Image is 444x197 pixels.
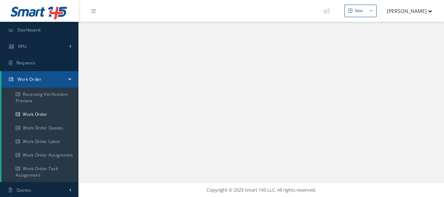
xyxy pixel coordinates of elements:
div: New [355,8,363,14]
a: Work Order [1,108,78,121]
div: Copyright © 2025 Smart 145 LLC. All rights reserved. [86,187,437,194]
a: Work Order [1,71,78,88]
a: Work Order Task Assignment [1,162,78,182]
span: Work Order [17,76,42,82]
a: Receiving Verification Preview [1,88,78,108]
span: Quotes [16,187,31,193]
a: Work Order Quotes [1,121,78,135]
span: Requests [16,60,35,66]
a: Work Order Labor [1,135,78,148]
span: Dashboard [17,27,41,33]
button: [PERSON_NAME] [380,4,432,18]
button: New [345,5,377,17]
a: Work Order Assignment [1,148,78,162]
span: KPIs [18,43,27,49]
